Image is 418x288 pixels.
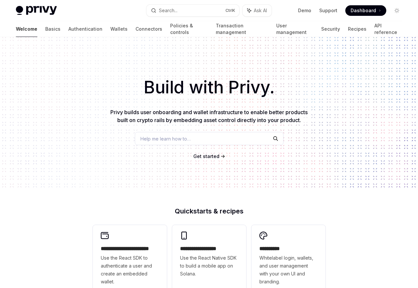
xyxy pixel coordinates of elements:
span: Ask AI [254,7,267,14]
a: Transaction management [216,21,268,37]
span: Get started [193,153,219,159]
a: Wallets [110,21,128,37]
a: Recipes [348,21,366,37]
a: Welcome [16,21,37,37]
a: User management [276,21,314,37]
a: Connectors [135,21,162,37]
a: Authentication [68,21,102,37]
span: Ctrl K [225,8,235,13]
a: Get started [193,153,219,160]
button: Toggle dark mode [392,5,402,16]
a: Security [321,21,340,37]
button: Search...CtrlK [146,5,239,16]
img: light logo [16,6,57,15]
div: Search... [159,7,177,15]
a: Dashboard [345,5,386,16]
h1: Build with Privy. [11,75,407,100]
span: Privy builds user onboarding and wallet infrastructure to enable better products built on crypto ... [110,109,308,123]
a: Policies & controls [170,21,208,37]
button: Ask AI [243,5,272,16]
a: Demo [298,7,311,14]
span: Help me learn how to… [140,135,191,142]
a: API reference [374,21,402,37]
a: Basics [45,21,60,37]
span: Whitelabel login, wallets, and user management with your own UI and branding. [259,254,318,286]
span: Use the React SDK to authenticate a user and create an embedded wallet. [101,254,159,286]
h2: Quickstarts & recipes [93,208,325,214]
span: Use the React Native SDK to build a mobile app on Solana. [180,254,238,278]
span: Dashboard [351,7,376,14]
a: Support [319,7,337,14]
